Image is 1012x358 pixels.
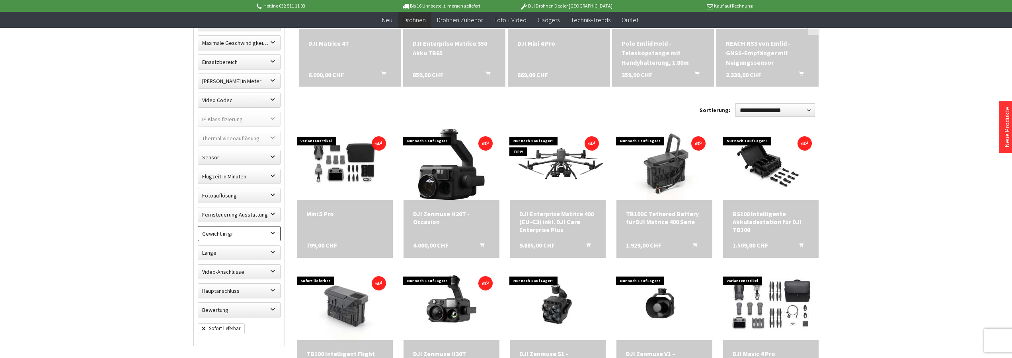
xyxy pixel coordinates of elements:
[431,12,489,28] a: Drohnen Zubehör
[733,210,809,234] div: BS100 Intelligente Akkuladestation für DJI TB100
[683,241,702,252] button: In den Warenkorb
[198,303,280,317] label: Bewertung
[297,133,393,197] img: Mini 5 Pro
[413,39,496,58] div: DJI Enterprise Matrice 350 Akku TB65
[404,16,426,24] span: Drohnen
[308,39,392,48] div: DJI Matrice 4T
[308,70,344,79] span: 6.090,00 CHF
[700,104,730,116] label: Sortierung:
[437,16,483,24] span: Drohnen Zubehör
[198,55,280,69] label: Einsatzbereich
[733,350,809,358] a: DJI Mavic 4 Pro
[726,70,761,79] span: 2.339,00 CHF
[198,169,280,184] label: Flugzeit in Minuten
[198,93,280,107] label: Video Codec
[532,12,565,28] a: Gadgets
[255,1,380,11] p: Hotline 032 511 11 03
[404,269,499,340] img: DJI Zenmuse H30T Multisensor-Kamera inkl. Transportkoffer für Matrice 300/350 RTK
[789,241,808,252] button: In den Warenkorb
[789,70,808,80] button: In den Warenkorb
[617,129,712,200] img: TB100C Tethered Battery für DJI Matrice 400 Serie
[306,210,383,218] a: Mini 5 Pro 799,00 CHF
[622,39,705,67] a: Pole Emlid Hold - Teleskopstange mit Handyhalterung, 1.80m 359,90 CHF In den Warenkorb
[519,210,596,234] div: DJI Enterprise Matrice 400 (EU-C3) inkl. DJI Care Enterprise Plus
[628,1,753,11] p: Kauf auf Rechnung
[723,129,818,200] img: BS100 Intelligente Akkuladestation für DJI TB100
[685,70,704,80] button: In den Warenkorb
[470,241,489,252] button: In den Warenkorb
[198,226,280,241] label: Gewicht in gr
[726,39,809,67] div: REACH RS3 von Emlid - GNSS-Empfänger mit Neigungssensor
[198,74,280,88] label: Maximale Flughöhe in Meter
[306,241,337,249] span: 799,00 CHF
[733,210,809,234] a: BS100 Intelligente Akkuladestation für DJI TB100 1.509,00 CHF In den Warenkorb
[198,323,245,334] span: Sofort lieferbar
[413,241,448,249] span: 4.000,00 CHF
[510,269,606,340] img: DJI Zenmuse S1 – Hochleistungs-Spotlight für Drohneneinsätze bei Nacht
[517,39,601,48] div: DJI Mini 4 Pro
[413,210,490,226] div: DJI Zenmuse H20T - Occasion
[517,70,548,79] span: 669,00 CHF
[517,39,601,48] a: DJI Mini 4 Pro 669,00 CHF
[1003,107,1011,147] a: Neue Produkte
[198,36,280,50] label: Maximale Geschwindigkeit in km/h
[733,241,768,249] span: 1.509,00 CHF
[198,284,280,298] label: Hauptanschluss
[571,16,610,24] span: Technik-Trends
[297,269,392,340] img: TB100 Intelligent Flight Battery für DJI Matrice 400 Serie
[398,12,431,28] a: Drohnen
[198,188,280,203] label: Fotoauflösung
[626,241,661,249] span: 1.929,00 CHF
[198,207,280,222] label: Fernsteuerung Ausstattung
[723,269,819,340] img: DJI Mavic 4 Pro
[494,16,526,24] span: Foto + Video
[476,70,495,80] button: In den Warenkorb
[415,129,487,200] img: DJI Zenmuse H20T - Occasion
[198,265,280,279] label: Video-Anschlüsse
[489,12,532,28] a: Foto + Video
[380,1,504,11] p: Bis 16 Uhr bestellt, morgen geliefert.
[413,39,496,58] a: DJI Enterprise Matrice 350 Akku TB65 859,00 CHF In den Warenkorb
[504,1,628,11] p: DJI Drohnen Dealer [GEOGRAPHIC_DATA]
[626,210,703,226] div: TB100C Tethered Battery für DJI Matrice 400 Serie
[198,150,280,164] label: Sensor
[616,269,712,340] img: DJI Zenmuse V1 – Drohnenlautsprecher für professionelle Einsätze
[413,70,443,79] span: 859,00 CHF
[198,112,280,126] label: IP Klassifizierung
[198,131,280,145] label: Thermal Videoauflösung
[622,70,652,79] span: 359,90 CHF
[626,210,703,226] a: TB100C Tethered Battery für DJI Matrice 400 Serie 1.929,00 CHF In den Warenkorb
[519,210,596,234] a: DJI Enterprise Matrice 400 (EU-C3) inkl. DJI Care Enterprise Plus 9.885,00 CHF In den Warenkorb
[565,12,616,28] a: Technik-Trends
[538,16,560,24] span: Gadgets
[382,16,392,24] span: Neu
[376,12,398,28] a: Neu
[413,210,490,226] a: DJI Zenmuse H20T - Occasion 4.000,00 CHF In den Warenkorb
[622,39,705,67] div: Pole Emlid Hold - Teleskopstange mit Handyhalterung, 1.80m
[576,241,595,252] button: In den Warenkorb
[308,39,392,48] a: DJI Matrice 4T 6.090,00 CHF In den Warenkorb
[726,39,809,67] a: REACH RS3 von Emlid - GNSS-Empfänger mit Neigungssensor 2.339,00 CHF In den Warenkorb
[616,12,644,28] a: Outlet
[198,246,280,260] label: Länge
[306,210,383,218] div: Mini 5 Pro
[519,241,555,249] span: 9.885,00 CHF
[372,70,391,80] button: In den Warenkorb
[622,16,638,24] span: Outlet
[510,138,606,192] img: DJI Enterprise Matrice 400 (EU-C3) inkl. DJI Care Enterprise Plus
